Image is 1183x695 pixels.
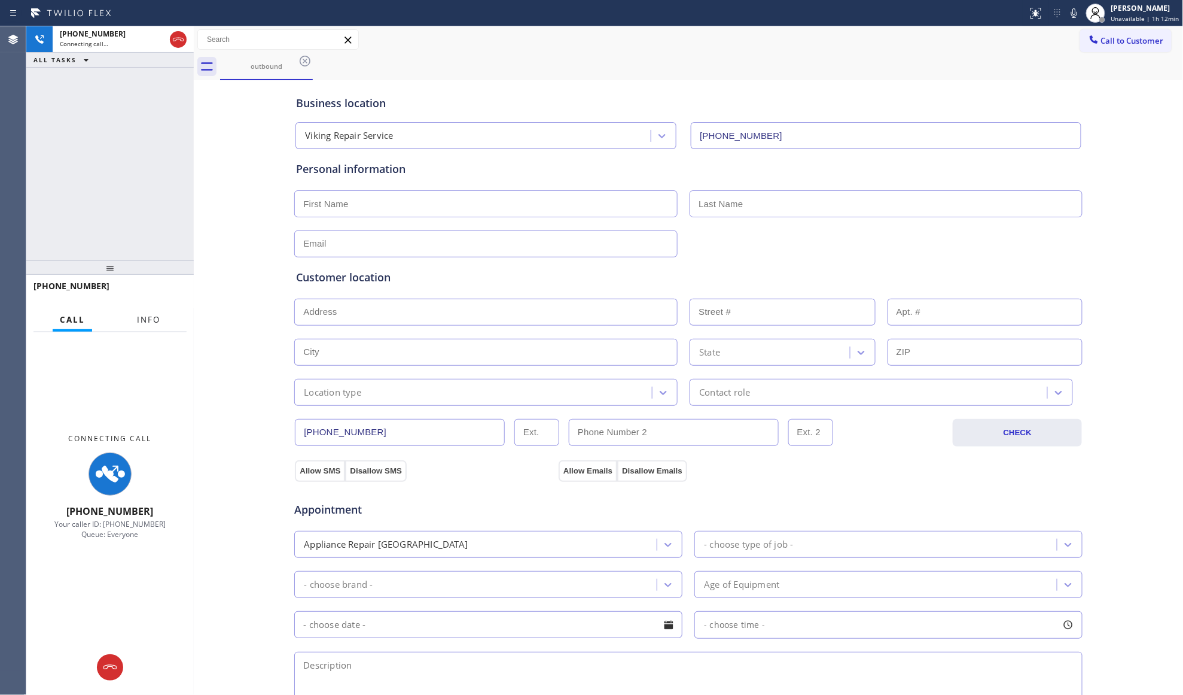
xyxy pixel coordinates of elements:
span: Connecting call… [60,40,108,48]
button: Hang up [97,654,123,681]
input: Search [198,30,358,49]
div: Location type [304,386,361,399]
button: Info [130,308,167,332]
span: Call to Customer [1101,35,1164,46]
div: Viking Repair Service [305,129,393,143]
span: Your caller ID: [PHONE_NUMBER] Queue: Everyone [54,519,166,539]
div: - choose type of job - [704,538,793,551]
button: ALL TASKS [26,53,100,67]
span: Call [60,314,85,325]
div: outbound [221,62,312,71]
div: Customer location [296,269,1081,286]
button: Disallow Emails [617,460,687,482]
button: Call [53,308,92,332]
input: ZIP [888,339,1083,366]
button: Mute [1066,5,1083,22]
button: Call to Customer [1080,29,1172,52]
span: Connecting Call [69,433,152,444]
span: Info [137,314,160,325]
div: Contact role [699,386,750,399]
input: Phone Number [691,122,1081,149]
div: Appliance Repair [GEOGRAPHIC_DATA] [304,538,468,551]
div: State [699,345,720,359]
input: Apt. # [888,299,1083,326]
input: - choose date - [294,611,682,638]
input: Phone Number 2 [569,419,779,446]
span: - choose time - [704,619,765,630]
input: City [294,339,678,366]
div: - choose brand - [304,578,373,591]
input: Ext. 2 [788,419,833,446]
span: Appointment [294,502,556,518]
div: Personal information [296,161,1081,177]
span: Unavailable | 1h 12min [1111,14,1179,23]
input: Phone Number [295,419,505,446]
span: ALL TASKS [33,56,77,64]
div: [PERSON_NAME] [1111,3,1179,13]
button: Allow Emails [559,460,617,482]
span: [PHONE_NUMBER] [67,505,154,518]
button: Allow SMS [295,460,345,482]
button: Hang up [170,31,187,48]
button: Disallow SMS [345,460,407,482]
input: Last Name [690,190,1083,217]
input: Email [294,230,678,257]
input: First Name [294,190,678,217]
span: [PHONE_NUMBER] [60,29,126,39]
span: [PHONE_NUMBER] [33,280,109,292]
div: Business location [296,95,1081,111]
button: CHECK [953,419,1082,447]
div: Age of Equipment [704,578,779,591]
input: Street # [690,299,876,326]
input: Address [294,299,678,326]
input: Ext. [514,419,559,446]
